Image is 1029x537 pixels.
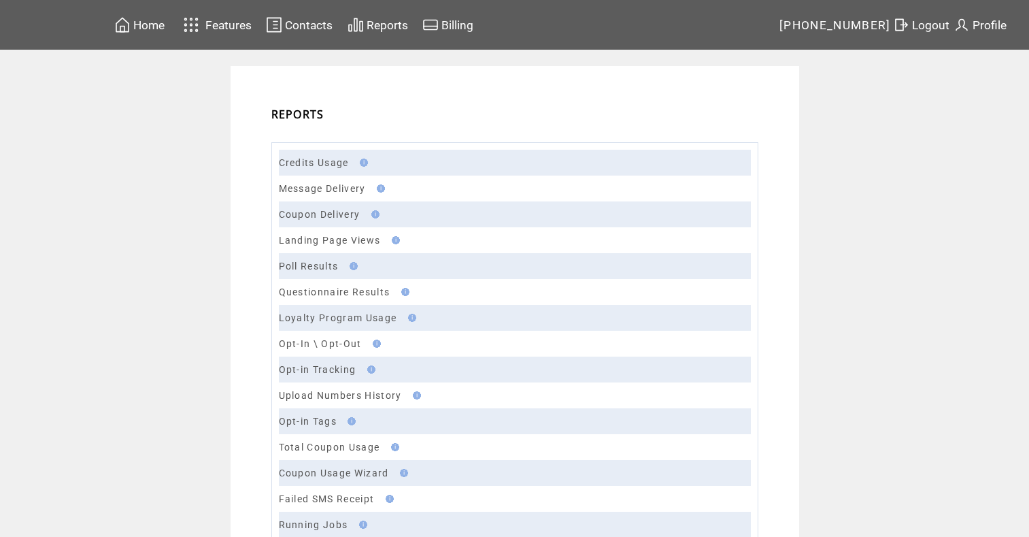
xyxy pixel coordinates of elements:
a: Coupon Usage Wizard [279,468,389,478]
a: Features [178,12,254,38]
span: Contacts [285,18,333,32]
img: creidtcard.svg [422,16,439,33]
a: Running Jobs [279,519,348,530]
img: help.gif [373,184,385,193]
img: help.gif [382,495,394,503]
img: help.gif [355,521,367,529]
a: Opt-in Tracking [279,364,356,375]
a: Landing Page Views [279,235,381,246]
img: help.gif [345,262,358,270]
span: Reports [367,18,408,32]
img: home.svg [114,16,131,33]
a: Opt-In \ Opt-Out [279,338,362,349]
img: help.gif [388,236,400,244]
img: help.gif [397,288,409,296]
span: [PHONE_NUMBER] [779,18,891,32]
a: Upload Numbers History [279,390,402,401]
a: Home [112,14,167,35]
a: Message Delivery [279,183,366,194]
a: Total Coupon Usage [279,442,380,453]
img: help.gif [343,417,356,425]
a: Billing [420,14,475,35]
span: Features [205,18,252,32]
span: Billing [441,18,473,32]
a: Logout [891,14,951,35]
img: help.gif [363,365,375,374]
a: Coupon Delivery [279,209,360,220]
img: contacts.svg [266,16,282,33]
span: Home [133,18,165,32]
a: Opt-in Tags [279,416,337,427]
img: help.gif [409,391,421,400]
span: Logout [912,18,949,32]
img: help.gif [356,159,368,167]
img: help.gif [387,443,399,451]
a: Loyalty Program Usage [279,312,397,323]
img: help.gif [369,340,381,348]
span: Profile [973,18,1007,32]
img: help.gif [396,469,408,477]
img: features.svg [180,14,203,36]
img: exit.svg [893,16,909,33]
a: Questionnaire Results [279,287,390,297]
img: profile.svg [954,16,970,33]
img: help.gif [367,210,379,218]
span: REPORTS [271,107,324,122]
a: Contacts [264,14,335,35]
a: Failed SMS Receipt [279,493,375,504]
img: help.gif [404,314,416,322]
a: Poll Results [279,261,339,272]
img: chart.svg [348,16,364,33]
a: Reports [345,14,410,35]
a: Profile [951,14,1009,35]
a: Credits Usage [279,157,349,168]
